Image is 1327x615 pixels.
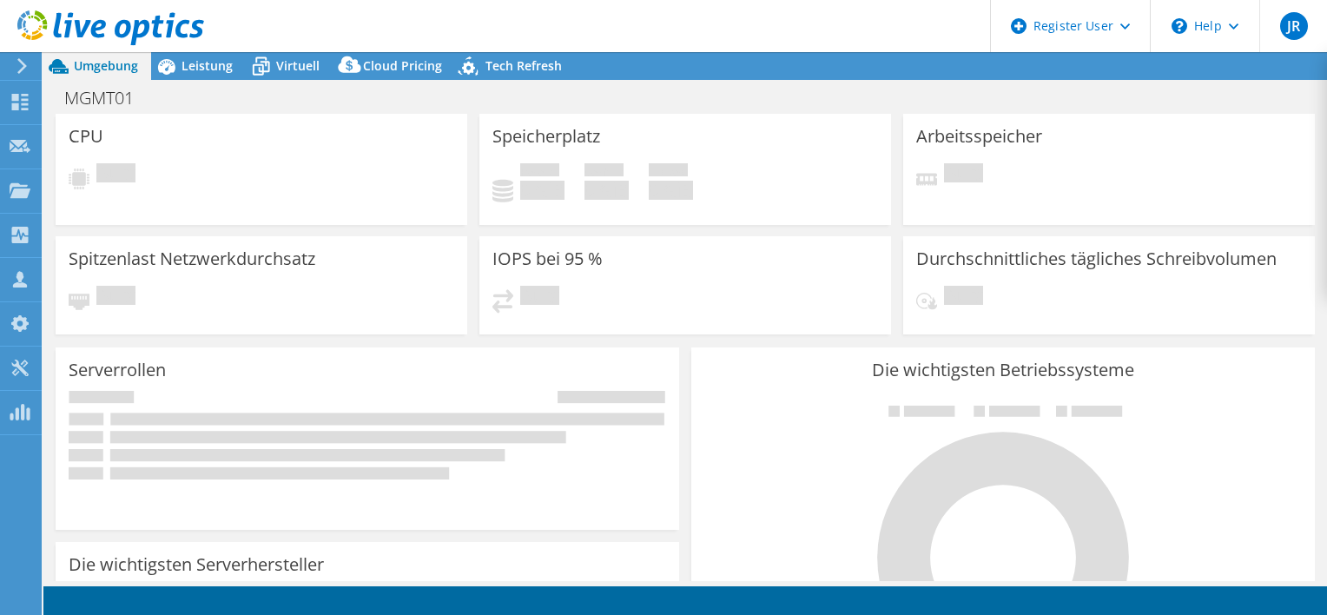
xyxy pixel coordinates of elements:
h3: Durchschnittliches tägliches Schreibvolumen [916,249,1277,268]
h3: Speicherplatz [492,127,600,146]
span: Tech Refresh [485,57,562,74]
span: Ausstehend [944,163,983,187]
span: Ausstehend [944,286,983,309]
span: Cloud Pricing [363,57,442,74]
span: Virtuell [276,57,320,74]
h3: Serverrollen [69,360,166,380]
h3: Die wichtigsten Serverhersteller [69,555,324,574]
span: Ausstehend [96,163,135,187]
span: Belegt [520,163,559,181]
h4: 0 GiB [520,181,564,200]
span: Umgebung [74,57,138,74]
h3: Arbeitsspeicher [916,127,1042,146]
h4: 0 GiB [649,181,693,200]
span: Verfügbar [584,163,624,181]
h4: 0 GiB [584,181,629,200]
span: JR [1280,12,1308,40]
span: Ausstehend [520,286,559,309]
h1: MGMT01 [56,89,161,108]
span: Ausstehend [96,286,135,309]
svg: \n [1172,18,1187,34]
h3: Spitzenlast Netzwerkdurchsatz [69,249,315,268]
h3: CPU [69,127,103,146]
h3: IOPS bei 95 % [492,249,603,268]
h3: Die wichtigsten Betriebssysteme [704,360,1302,380]
span: Insgesamt [649,163,688,181]
span: Leistung [182,57,233,74]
